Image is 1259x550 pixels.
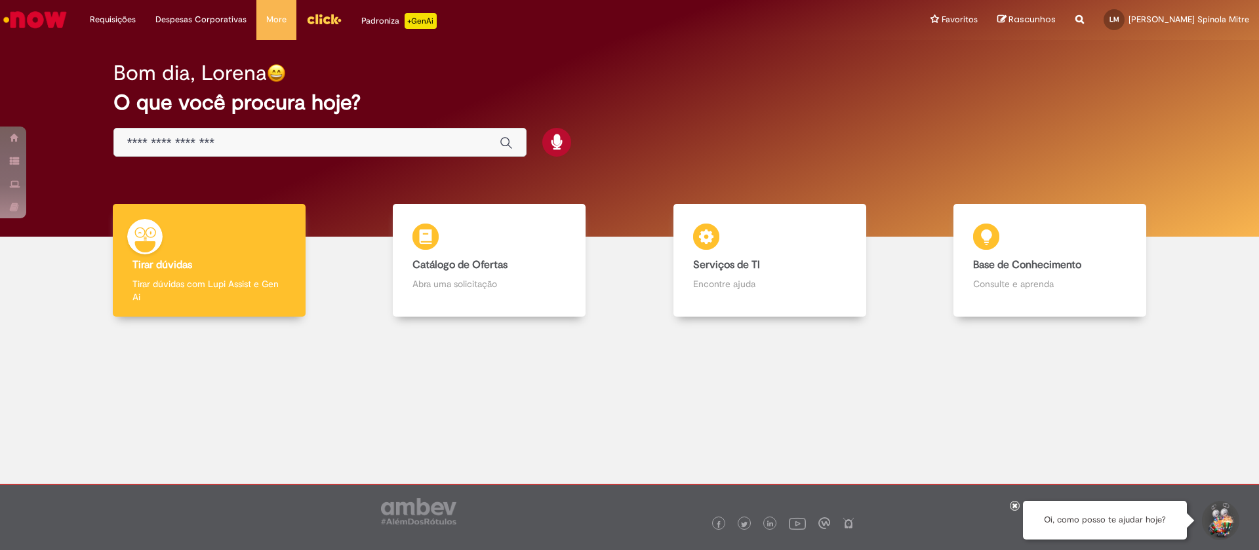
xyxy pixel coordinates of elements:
[1009,13,1056,26] span: Rascunhos
[132,258,192,271] b: Tirar dúvidas
[767,521,774,528] img: logo_footer_linkedin.png
[741,521,748,528] img: logo_footer_twitter.png
[405,13,437,29] p: +GenAi
[789,515,806,532] img: logo_footer_youtube.png
[818,517,830,529] img: logo_footer_workplace.png
[350,204,630,317] a: Catálogo de Ofertas Abra uma solicitação
[113,91,1146,114] h2: O que você procura hoje?
[69,204,350,317] a: Tirar dúvidas Tirar dúvidas com Lupi Assist e Gen Ai
[113,62,267,85] h2: Bom dia, Lorena
[997,14,1056,26] a: Rascunhos
[942,13,978,26] span: Favoritos
[412,277,566,290] p: Abra uma solicitação
[910,204,1191,317] a: Base de Conhecimento Consulte e aprenda
[1109,15,1119,24] span: LM
[132,277,286,304] p: Tirar dúvidas com Lupi Assist e Gen Ai
[629,204,910,317] a: Serviços de TI Encontre ajuda
[693,277,847,290] p: Encontre ajuda
[1,7,69,33] img: ServiceNow
[1023,501,1187,540] div: Oi, como posso te ajudar hoje?
[90,13,136,26] span: Requisições
[412,258,508,271] b: Catálogo de Ofertas
[267,64,286,83] img: happy-face.png
[973,258,1081,271] b: Base de Conhecimento
[1129,14,1249,25] span: [PERSON_NAME] Spinola Mitre
[843,517,854,529] img: logo_footer_naosei.png
[361,13,437,29] div: Padroniza
[693,258,760,271] b: Serviços de TI
[266,13,287,26] span: More
[155,13,247,26] span: Despesas Corporativas
[973,277,1127,290] p: Consulte e aprenda
[1200,501,1239,540] button: Iniciar Conversa de Suporte
[306,9,342,29] img: click_logo_yellow_360x200.png
[715,521,722,528] img: logo_footer_facebook.png
[381,498,456,524] img: logo_footer_ambev_rotulo_gray.png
